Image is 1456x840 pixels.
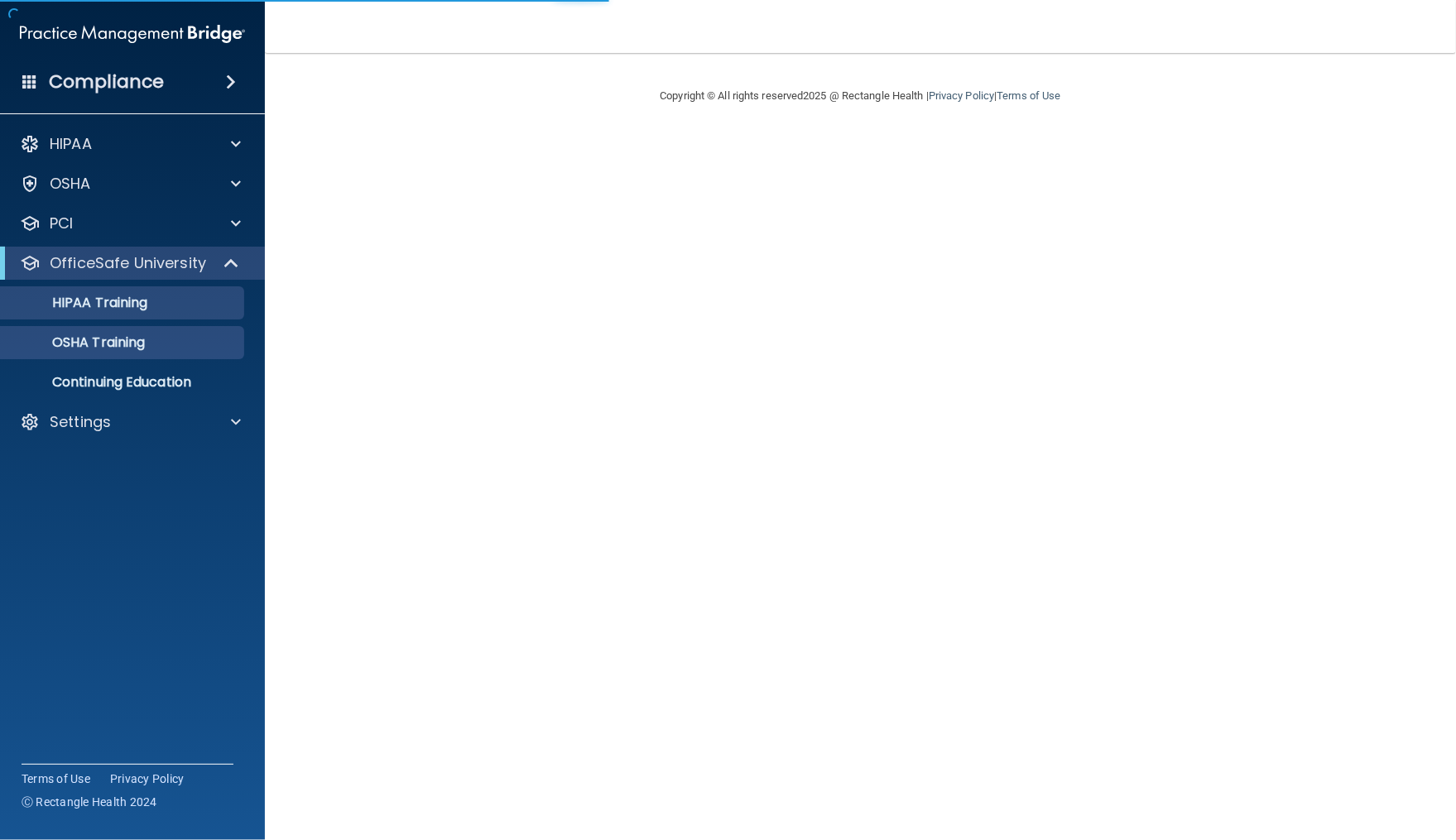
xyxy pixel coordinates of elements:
p: OfficeSafe University [50,253,206,273]
a: Terms of Use [22,770,90,787]
p: OSHA Training [11,334,145,351]
a: HIPAA [20,134,241,154]
p: Continuing Education [11,374,237,391]
a: OfficeSafe University [20,253,240,273]
p: PCI [50,214,73,233]
iframe: Drift Widget Chat Controller [1170,723,1436,789]
img: PMB logo [20,17,245,50]
div: Copyright © All rights reserved 2025 @ Rectangle Health | | [559,70,1163,122]
a: Privacy Policy [929,89,994,102]
p: HIPAA Training [11,295,147,311]
a: Privacy Policy [110,770,185,787]
a: PCI [20,214,241,233]
a: Settings [20,412,241,432]
a: OSHA [20,174,241,194]
h4: Compliance [49,70,164,94]
p: HIPAA [50,134,92,154]
span: Ⓒ Rectangle Health 2024 [22,794,157,810]
p: Settings [50,412,111,432]
a: Terms of Use [997,89,1060,102]
p: OSHA [50,174,91,194]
